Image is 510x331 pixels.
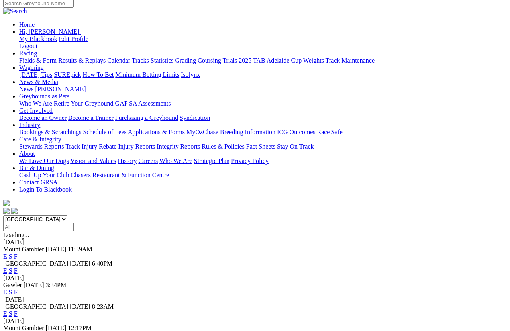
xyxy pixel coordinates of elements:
div: [DATE] [3,274,507,282]
a: S [9,289,12,296]
a: Vision and Values [70,157,116,164]
span: [DATE] [24,282,44,288]
a: Race Safe [317,129,342,135]
a: E [3,289,7,296]
a: Injury Reports [118,143,155,150]
a: News [19,86,33,92]
a: Stewards Reports [19,143,64,150]
a: News & Media [19,78,58,85]
a: Become a Trainer [68,114,114,121]
span: [DATE] [70,260,90,267]
a: My Blackbook [19,35,57,42]
a: Grading [175,57,196,64]
div: Get Involved [19,114,507,121]
div: [DATE] [3,239,507,246]
a: Schedule of Fees [83,129,126,135]
a: Who We Are [159,157,192,164]
span: [GEOGRAPHIC_DATA] [3,303,68,310]
a: How To Bet [83,71,114,78]
a: ICG Outcomes [277,129,315,135]
input: Select date [3,223,74,231]
div: Bar & Dining [19,172,507,179]
span: [DATE] [46,246,67,253]
span: [GEOGRAPHIC_DATA] [3,260,68,267]
img: Search [3,8,27,15]
a: Who We Are [19,100,52,107]
a: Syndication [180,114,210,121]
a: Weights [303,57,324,64]
a: Racing [19,50,37,57]
a: F [14,253,18,260]
a: SUREpick [54,71,81,78]
a: Coursing [198,57,221,64]
a: Rules & Policies [202,143,245,150]
div: [DATE] [3,296,507,303]
a: Bookings & Scratchings [19,129,81,135]
img: twitter.svg [11,208,18,214]
a: We Love Our Dogs [19,157,69,164]
a: Calendar [107,57,130,64]
div: Greyhounds as Pets [19,100,507,107]
a: S [9,310,12,317]
a: Breeding Information [220,129,275,135]
a: Logout [19,43,37,49]
span: 6:40PM [92,260,113,267]
a: [DATE] Tips [19,71,52,78]
a: Applications & Forms [128,129,185,135]
span: 3:34PM [46,282,67,288]
a: S [9,253,12,260]
a: Careers [138,157,158,164]
a: Fields & Form [19,57,57,64]
a: Trials [222,57,237,64]
a: Track Injury Rebate [65,143,116,150]
div: Hi, [PERSON_NAME] [19,35,507,50]
a: Chasers Restaurant & Function Centre [71,172,169,178]
a: GAP SA Assessments [115,100,171,107]
a: Edit Profile [59,35,88,42]
a: E [3,267,7,274]
a: E [3,310,7,317]
a: Get Involved [19,107,53,114]
span: 11:39AM [68,246,92,253]
a: Retire Your Greyhound [54,100,114,107]
span: Hi, [PERSON_NAME] [19,28,79,35]
a: Contact GRSA [19,179,57,186]
a: Strategic Plan [194,157,229,164]
img: facebook.svg [3,208,10,214]
a: Home [19,21,35,28]
a: Login To Blackbook [19,186,72,193]
a: S [9,267,12,274]
span: Mount Gambier [3,246,44,253]
a: Fact Sheets [246,143,275,150]
a: Become an Owner [19,114,67,121]
a: Stay On Track [277,143,314,150]
a: Minimum Betting Limits [115,71,179,78]
div: Racing [19,57,507,64]
img: logo-grsa-white.png [3,200,10,206]
a: Privacy Policy [231,157,269,164]
a: F [14,267,18,274]
a: Bar & Dining [19,165,54,171]
a: History [118,157,137,164]
a: Care & Integrity [19,136,61,143]
span: Gawler [3,282,22,288]
a: Hi, [PERSON_NAME] [19,28,81,35]
a: Purchasing a Greyhound [115,114,178,121]
a: Wagering [19,64,44,71]
div: [DATE] [3,317,507,325]
a: Isolynx [181,71,200,78]
a: Statistics [151,57,174,64]
a: Industry [19,121,40,128]
span: 8:23AM [92,303,114,310]
a: 2025 TAB Adelaide Cup [239,57,302,64]
a: About [19,150,35,157]
a: Greyhounds as Pets [19,93,69,100]
div: About [19,157,507,165]
a: Track Maintenance [326,57,375,64]
a: Results & Replays [58,57,106,64]
a: [PERSON_NAME] [35,86,86,92]
a: Tracks [132,57,149,64]
div: Wagering [19,71,507,78]
a: F [14,289,18,296]
a: F [14,310,18,317]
